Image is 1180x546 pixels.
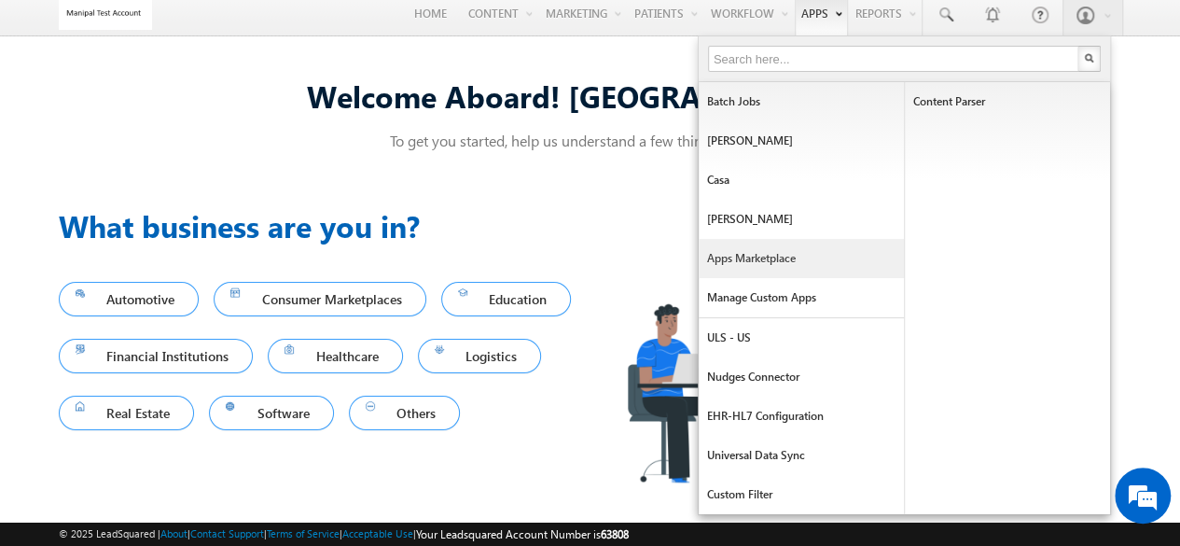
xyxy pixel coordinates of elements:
span: Financial Institutions [76,343,237,369]
a: Contact Support [190,527,264,539]
img: Search [1084,53,1093,63]
a: Acceptable Use [342,527,413,539]
span: © 2025 LeadSquared | | | | | [59,525,629,543]
a: Nudges Connector [699,357,904,397]
a: Casa [699,161,904,200]
p: To get you started, help us understand a few things about you! [59,131,1122,150]
span: Your Leadsquared Account Number is [416,527,629,541]
input: Search here... [708,46,1080,72]
span: Real Estate [76,400,178,426]
a: Batch Jobs [699,82,904,121]
a: Terms of Service [267,527,340,539]
span: Consumer Marketplaces [230,287,410,312]
img: Industry.png [590,203,1089,520]
span: Healthcare [285,343,386,369]
span: Software [226,400,317,426]
a: Custom filter [699,475,904,514]
em: Start Chat [254,420,339,445]
a: ULS - US [699,318,904,357]
div: Chat with us now [97,98,313,122]
span: Education [458,287,555,312]
img: d_60004797649_company_0_60004797649 [32,98,78,122]
div: Minimize live chat window [306,9,351,54]
div: Welcome Aboard! [GEOGRAPHIC_DATA] [59,76,1122,116]
a: Manage Custom Apps [699,278,904,317]
span: Others [366,400,444,426]
span: Logistics [435,343,525,369]
a: [PERSON_NAME] [699,200,904,239]
h3: What business are you in? [59,203,590,248]
a: Content Parser [905,82,1110,121]
a: Universal Data Sync [699,436,904,475]
span: 63808 [601,527,629,541]
a: About [160,527,187,539]
a: [PERSON_NAME] [699,121,904,161]
a: Apps Marketplace [699,239,904,278]
a: EHR-HL7 Configuration [699,397,904,436]
span: Automotive [76,287,183,312]
textarea: Type your message and hit 'Enter' [24,173,340,405]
